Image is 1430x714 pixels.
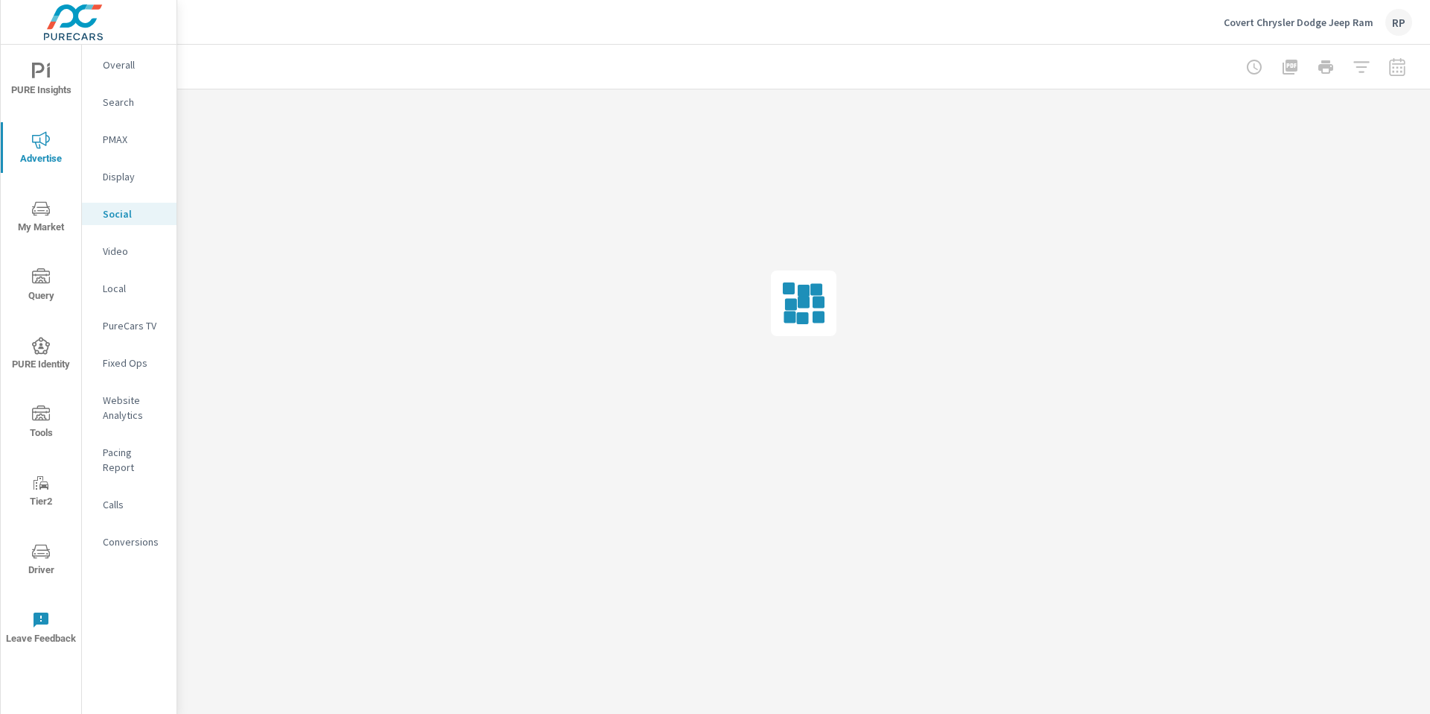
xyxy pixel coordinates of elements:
div: Search [82,91,177,113]
p: Display [103,169,165,184]
div: Pacing Report [82,441,177,478]
p: Local [103,281,165,296]
span: My Market [5,200,77,236]
p: Overall [103,57,165,72]
span: Advertise [5,131,77,168]
div: Video [82,240,177,262]
p: Pacing Report [103,445,165,475]
p: Website Analytics [103,393,165,423]
div: Conversions [82,531,177,553]
div: Fixed Ops [82,352,177,374]
span: Leave Feedback [5,611,77,648]
p: Calls [103,497,165,512]
p: Fixed Ops [103,356,165,370]
p: Social [103,206,165,221]
div: Social [82,203,177,225]
div: Overall [82,54,177,76]
span: Query [5,268,77,305]
div: RP [1385,9,1412,36]
span: Tier2 [5,474,77,511]
div: Calls [82,493,177,516]
div: Local [82,277,177,300]
span: PURE Identity [5,337,77,373]
span: Driver [5,543,77,579]
p: Covert Chrysler Dodge Jeep Ram [1224,16,1373,29]
p: Conversions [103,534,165,549]
div: PureCars TV [82,315,177,337]
p: Search [103,95,165,110]
div: Website Analytics [82,389,177,426]
div: Display [82,165,177,188]
p: Video [103,244,165,259]
div: nav menu [1,45,81,662]
p: PureCars TV [103,318,165,333]
span: PURE Insights [5,63,77,99]
span: Tools [5,405,77,442]
p: PMAX [103,132,165,147]
div: PMAX [82,128,177,151]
